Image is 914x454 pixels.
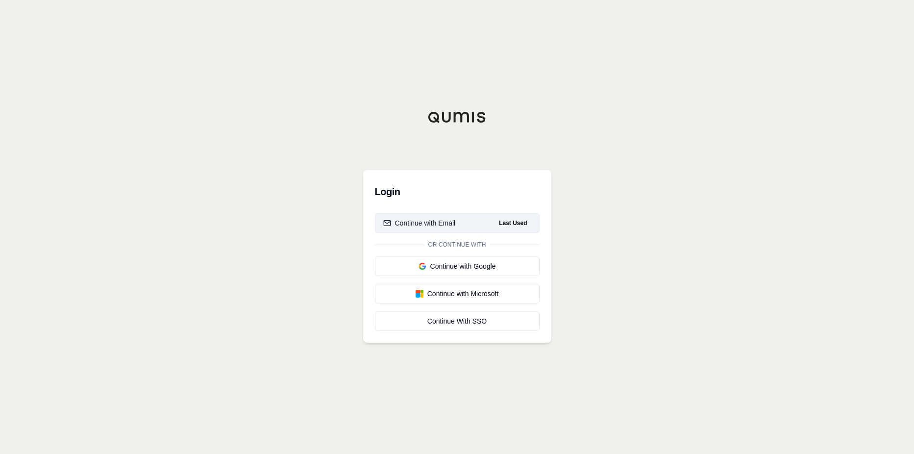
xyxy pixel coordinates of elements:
div: Continue with Email [383,218,456,228]
div: Continue With SSO [383,316,531,326]
button: Continue with EmailLast Used [375,213,540,233]
div: Continue with Google [383,261,531,271]
span: Or continue with [424,241,490,249]
h3: Login [375,182,540,202]
button: Continue with Microsoft [375,284,540,303]
div: Continue with Microsoft [383,289,531,299]
a: Continue With SSO [375,311,540,331]
span: Last Used [495,217,531,229]
img: Qumis [428,111,487,123]
button: Continue with Google [375,256,540,276]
